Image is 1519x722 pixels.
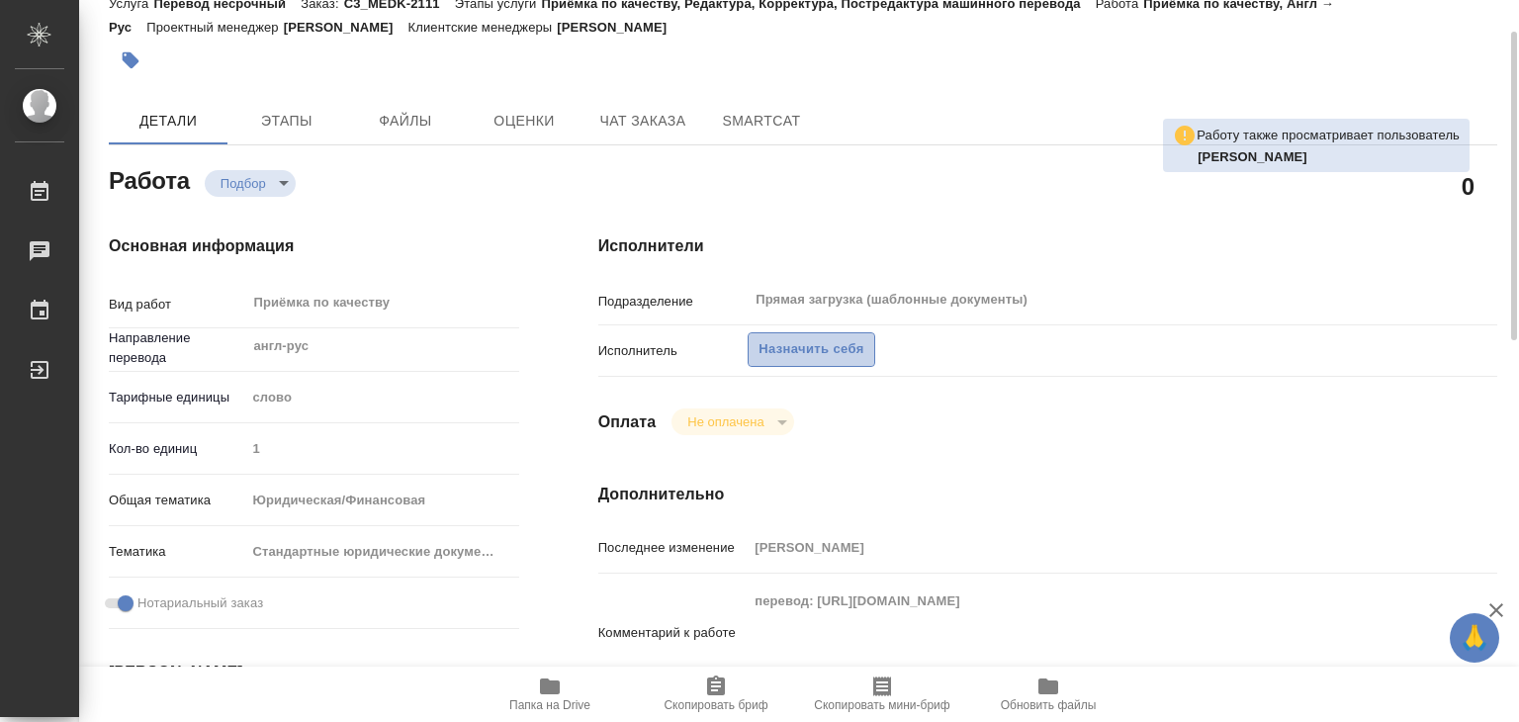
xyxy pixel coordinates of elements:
[215,175,272,192] button: Подбор
[598,623,749,643] p: Комментарий к работе
[245,434,519,463] input: Пустое поле
[109,388,245,407] p: Тарифные единицы
[477,109,572,134] span: Оценки
[109,328,245,368] p: Направление перевода
[759,338,863,361] span: Назначить себя
[358,109,453,134] span: Файлы
[146,20,283,35] p: Проектный менеджер
[1001,698,1097,712] span: Обновить файлы
[1198,147,1460,167] p: Тарабановская Анастасия
[239,109,334,134] span: Этапы
[121,109,216,134] span: Детали
[109,39,152,82] button: Добавить тэг
[467,667,633,722] button: Папка на Drive
[965,667,1131,722] button: Обновить файлы
[748,332,874,367] button: Назначить себя
[799,667,965,722] button: Скопировать мини-бриф
[205,170,296,197] div: Подбор
[664,698,767,712] span: Скопировать бриф
[748,533,1422,562] input: Пустое поле
[1462,169,1474,203] h2: 0
[109,661,519,684] h4: [PERSON_NAME]
[598,341,749,361] p: Исполнитель
[557,20,681,35] p: [PERSON_NAME]
[598,292,749,312] p: Подразделение
[109,542,245,562] p: Тематика
[681,413,769,430] button: Не оплачена
[245,535,519,569] div: Стандартные юридические документы, договоры, уставы
[1458,617,1491,659] span: 🙏
[245,484,519,517] div: Юридическая/Финансовая
[598,234,1497,258] h4: Исполнители
[598,483,1497,506] h4: Дополнительно
[814,698,949,712] span: Скопировать мини-бриф
[109,295,245,315] p: Вид работ
[137,593,263,613] span: Нотариальный заказ
[509,698,590,712] span: Папка на Drive
[109,161,190,197] h2: Работа
[408,20,558,35] p: Клиентские менеджеры
[245,381,519,414] div: слово
[595,109,690,134] span: Чат заказа
[598,538,749,558] p: Последнее изменение
[671,408,793,435] div: Подбор
[598,410,657,434] h4: Оплата
[714,109,809,134] span: SmartCat
[1198,149,1307,164] b: [PERSON_NAME]
[284,20,408,35] p: [PERSON_NAME]
[109,491,245,510] p: Общая тематика
[633,667,799,722] button: Скопировать бриф
[109,234,519,258] h4: Основная информация
[748,585,1422,677] textarea: перевод: [URL][DOMAIN_NAME]
[1450,613,1499,663] button: 🙏
[109,439,245,459] p: Кол-во единиц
